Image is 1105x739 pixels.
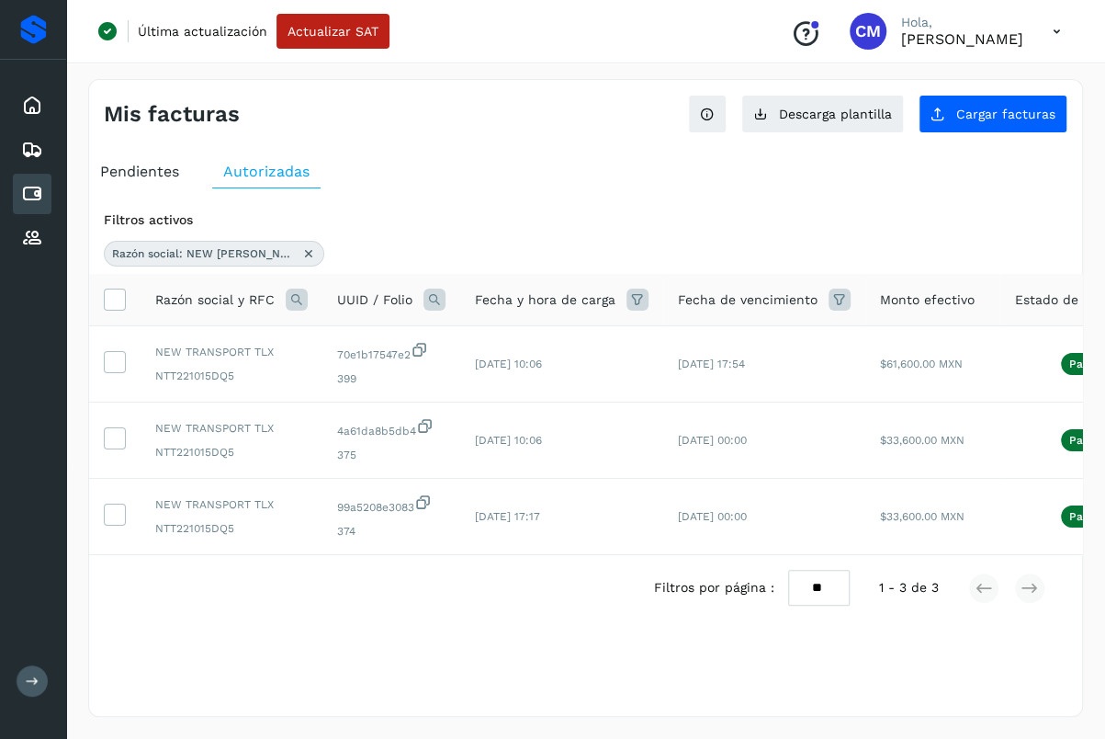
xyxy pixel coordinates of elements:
[653,578,773,597] span: Filtros por página :
[678,290,817,310] span: Fecha de vencimiento
[919,95,1067,133] button: Cargar facturas
[104,101,240,128] h4: Mis facturas
[155,444,308,460] span: NTT221015DQ5
[155,290,275,310] span: Razón social y RFC
[155,344,308,360] span: NEW TRANSPORT TLX
[337,447,445,463] span: 375
[104,210,1067,230] div: Filtros activos
[276,14,389,49] button: Actualizar SAT
[475,434,542,447] span: [DATE] 10:06
[155,420,308,437] span: NEW TRANSPORT TLX
[13,218,51,258] div: Proveedores
[13,174,51,214] div: Cuentas por pagar
[879,578,939,597] span: 1 - 3 de 3
[475,358,542,370] span: [DATE] 10:06
[337,290,412,310] span: UUID / Folio
[678,434,747,447] span: [DATE] 00:00
[475,290,615,310] span: Fecha y hora de carga
[880,358,963,370] span: $61,600.00 MXN
[337,370,445,387] span: 399
[138,23,267,40] p: Última actualización
[880,510,964,523] span: $33,600.00 MXN
[104,241,324,267] div: Razón social: NEW TRAN
[901,15,1023,30] p: Hola,
[779,108,892,120] span: Descarga plantilla
[880,434,964,447] span: $33,600.00 MXN
[155,520,308,537] span: NTT221015DQ5
[112,245,296,262] span: Razón social: NEW [PERSON_NAME]
[288,25,378,38] span: Actualizar SAT
[337,417,445,439] span: 4a61da8b5db4
[956,108,1055,120] span: Cargar facturas
[678,510,747,523] span: [DATE] 00:00
[155,368,308,384] span: NTT221015DQ5
[337,494,445,516] span: 99a5208e3083
[475,510,540,523] span: [DATE] 17:17
[337,341,445,363] span: 70e1b17547e2
[741,95,904,133] button: Descarga plantilla
[155,496,308,513] span: NEW TRANSPORT TLX
[13,85,51,126] div: Inicio
[13,130,51,170] div: Embarques
[337,523,445,540] span: 374
[901,30,1023,48] p: Cynthia Mendoza
[880,290,975,310] span: Monto efectivo
[223,163,310,180] span: Autorizadas
[678,358,745,370] span: [DATE] 17:54
[100,163,179,180] span: Pendientes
